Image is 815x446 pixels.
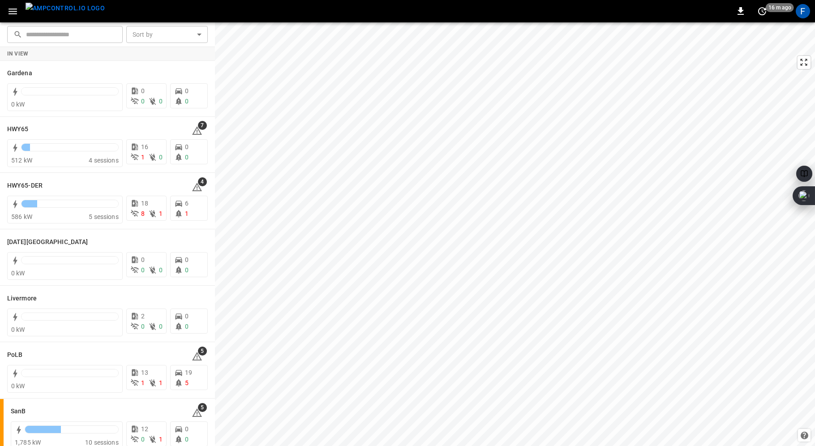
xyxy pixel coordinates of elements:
[185,256,189,263] span: 0
[15,439,41,446] span: 1,785 kW
[11,157,32,164] span: 512 kW
[185,436,189,443] span: 0
[185,313,189,320] span: 0
[7,181,43,191] h6: HWY65-DER
[185,323,189,330] span: 0
[141,98,145,105] span: 0
[11,213,32,220] span: 586 kW
[11,101,25,108] span: 0 kW
[7,124,29,134] h6: HWY65
[766,3,794,12] span: 16 m ago
[159,154,163,161] span: 0
[141,379,145,386] span: 1
[11,326,25,333] span: 0 kW
[11,270,25,277] span: 0 kW
[141,425,148,433] span: 12
[185,266,189,274] span: 0
[141,323,145,330] span: 0
[141,210,145,217] span: 8
[796,4,810,18] div: profile-icon
[215,22,815,446] canvas: Map
[198,177,207,186] span: 4
[159,266,163,274] span: 0
[198,347,207,356] span: 5
[11,382,25,390] span: 0 kW
[7,350,22,360] h6: PoLB
[141,436,145,443] span: 0
[141,154,145,161] span: 1
[198,403,207,412] span: 5
[141,369,148,376] span: 13
[185,87,189,94] span: 0
[89,157,119,164] span: 4 sessions
[159,436,163,443] span: 1
[159,379,163,386] span: 1
[185,143,189,150] span: 0
[141,266,145,274] span: 0
[26,3,105,14] img: ampcontrol.io logo
[11,407,26,416] h6: SanB
[141,87,145,94] span: 0
[7,237,88,247] h6: Karma Center
[185,98,189,105] span: 0
[185,379,189,386] span: 5
[141,256,145,263] span: 0
[159,210,163,217] span: 1
[7,51,29,57] strong: In View
[198,121,207,130] span: 7
[159,323,163,330] span: 0
[89,213,119,220] span: 5 sessions
[185,425,189,433] span: 0
[141,143,148,150] span: 16
[141,200,148,207] span: 18
[159,98,163,105] span: 0
[185,154,189,161] span: 0
[7,294,37,304] h6: Livermore
[755,4,769,18] button: set refresh interval
[141,313,145,320] span: 2
[85,439,119,446] span: 10 sessions
[7,69,32,78] h6: Gardena
[185,210,189,217] span: 1
[185,200,189,207] span: 6
[185,369,192,376] span: 19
